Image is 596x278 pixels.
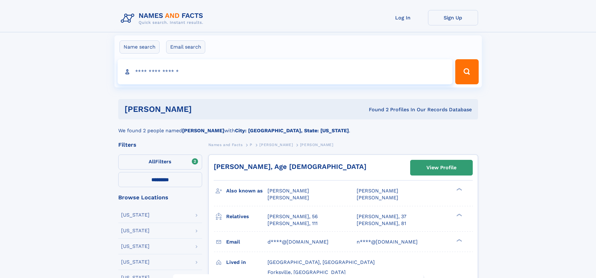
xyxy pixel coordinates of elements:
[357,188,398,194] span: [PERSON_NAME]
[267,213,318,220] a: [PERSON_NAME], 56
[267,188,309,194] span: [PERSON_NAME]
[226,237,267,247] h3: Email
[455,59,478,84] button: Search Button
[149,159,155,165] span: All
[121,212,150,218] div: [US_STATE]
[267,269,346,275] span: Forksville, [GEOGRAPHIC_DATA]
[118,155,202,170] label: Filters
[267,220,318,227] a: [PERSON_NAME], 111
[118,195,202,200] div: Browse Locations
[455,187,462,191] div: ❯
[378,10,428,25] a: Log In
[182,128,224,134] b: [PERSON_NAME]
[300,143,334,147] span: [PERSON_NAME]
[226,186,267,196] h3: Also known as
[118,59,453,84] input: search input
[455,213,462,217] div: ❯
[357,220,406,227] a: [PERSON_NAME], 81
[357,213,406,220] a: [PERSON_NAME], 37
[226,257,267,268] h3: Lived in
[267,259,375,265] span: [GEOGRAPHIC_DATA], [GEOGRAPHIC_DATA]
[259,143,293,147] span: [PERSON_NAME]
[410,160,472,175] a: View Profile
[208,141,243,149] a: Names and Facts
[280,106,472,113] div: Found 2 Profiles In Our Records Database
[214,163,366,170] a: [PERSON_NAME], Age [DEMOGRAPHIC_DATA]
[118,10,208,27] img: Logo Names and Facts
[118,119,478,134] div: We found 2 people named with .
[226,211,267,222] h3: Relatives
[235,128,349,134] b: City: [GEOGRAPHIC_DATA], State: [US_STATE]
[455,238,462,242] div: ❯
[125,105,280,113] h1: [PERSON_NAME]
[357,195,398,201] span: [PERSON_NAME]
[259,141,293,149] a: [PERSON_NAME]
[120,40,160,54] label: Name search
[428,10,478,25] a: Sign Up
[121,244,150,249] div: [US_STATE]
[250,141,252,149] a: P
[250,143,252,147] span: P
[267,195,309,201] span: [PERSON_NAME]
[166,40,205,54] label: Email search
[121,228,150,233] div: [US_STATE]
[121,260,150,265] div: [US_STATE]
[426,160,456,175] div: View Profile
[118,142,202,148] div: Filters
